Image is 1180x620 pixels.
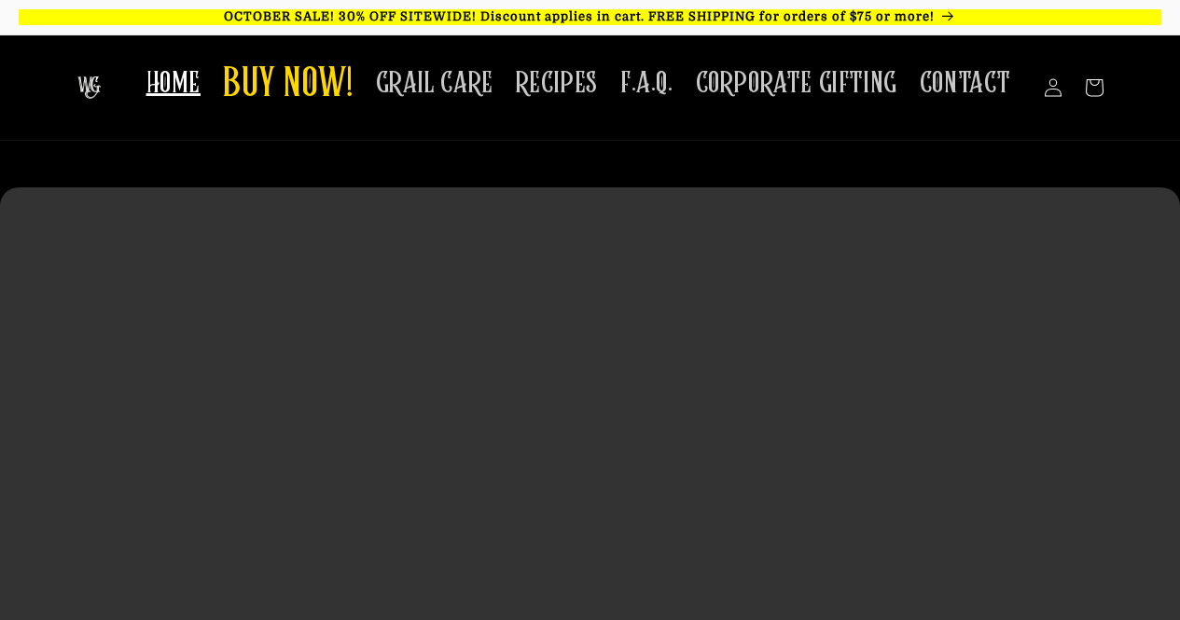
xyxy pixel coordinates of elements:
span: RECIPES [516,65,598,102]
a: CONTACT [909,54,1022,113]
a: GRAIL CARE [365,54,505,113]
a: F.A.Q. [609,54,685,113]
p: OCTOBER SALE! 30% OFF SITEWIDE! Discount applies in cart. FREE SHIPPING for orders of $75 or more! [19,9,1161,25]
span: BUY NOW! [223,60,354,111]
a: HOME [135,54,212,113]
span: GRAIL CARE [376,65,493,102]
span: CORPORATE GIFTING [696,65,897,102]
img: The Whiskey Grail [77,76,101,99]
span: F.A.Q. [620,65,673,102]
a: RECIPES [505,54,609,113]
span: CONTACT [920,65,1011,102]
a: BUY NOW! [212,48,365,122]
a: CORPORATE GIFTING [685,54,909,113]
span: HOME [146,65,201,102]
